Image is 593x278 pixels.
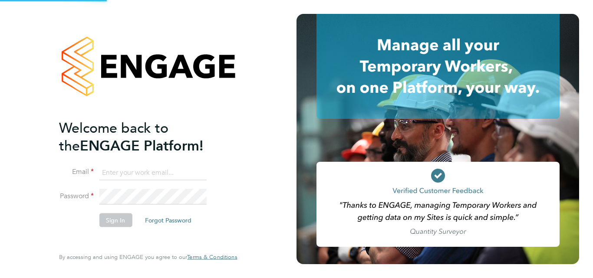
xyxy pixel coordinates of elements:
button: Sign In [99,213,132,227]
h2: ENGAGE Platform! [59,119,228,154]
span: Terms & Conditions [187,253,237,261]
span: By accessing and using ENGAGE you agree to our [59,253,237,261]
button: Forgot Password [138,213,198,227]
a: Terms & Conditions [187,254,237,261]
label: Password [59,192,94,201]
input: Enter your work email... [99,165,206,180]
span: Welcome back to the [59,119,168,154]
label: Email [59,167,94,177]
